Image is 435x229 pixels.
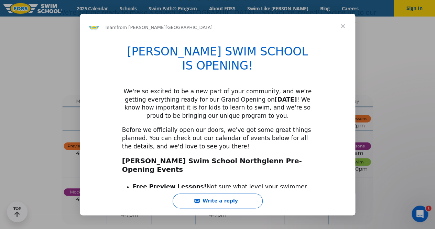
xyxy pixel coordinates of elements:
[117,25,213,30] span: from [PERSON_NAME][GEOGRAPHIC_DATA]
[133,183,207,190] b: Free Preview Lessons!
[173,194,263,208] button: Write a reply
[88,22,99,33] img: Profile image for Team
[122,45,313,77] h1: [PERSON_NAME] SWIM SCHOOL IS OPENING!
[330,14,355,39] span: Close
[133,183,313,199] li: Not sure what level your swimmer is? We'll help you find the perfect class.
[122,126,313,150] div: Before we officially open our doors, we've got some great things planned. You can check out our c...
[122,157,302,174] b: [PERSON_NAME] Swim School Northglenn Pre-Opening Events
[105,25,117,30] span: Team
[122,87,313,120] div: We're so excited to be a new part of your community, and we're getting everything ready for our G...
[275,96,297,103] b: [DATE]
